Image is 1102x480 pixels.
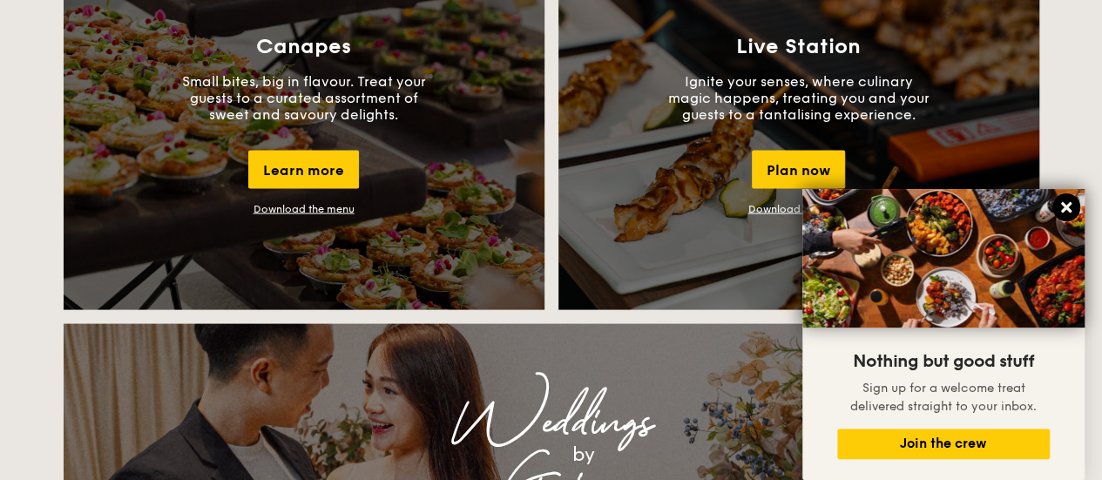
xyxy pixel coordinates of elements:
[254,203,355,215] a: Download the menu
[748,203,849,215] a: Download the menu
[837,429,1050,459] button: Join the crew
[802,189,1085,328] img: DSC07876-Edit02-Large.jpeg
[217,408,886,439] div: Weddings
[256,35,351,59] h3: Canapes
[850,381,1037,414] span: Sign up for a welcome treat delivered straight to your inbox.
[752,151,845,189] div: Plan now
[668,73,930,123] p: Ignite your senses, where culinary magic happens, treating you and your guests to a tantalising e...
[736,35,861,59] h3: Live Station
[248,151,359,189] div: Learn more
[853,351,1034,372] span: Nothing but good stuff
[281,439,886,470] div: by
[173,73,435,123] p: Small bites, big in flavour. Treat your guests to a curated assortment of sweet and savoury delig...
[1052,193,1080,221] button: Close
